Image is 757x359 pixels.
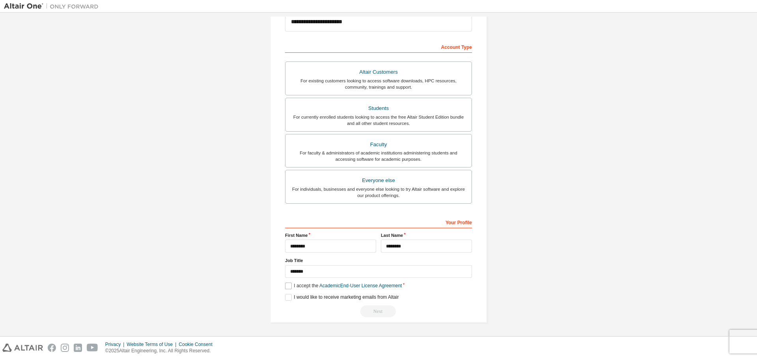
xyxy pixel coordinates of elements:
[61,344,69,352] img: instagram.svg
[290,175,467,186] div: Everyone else
[285,257,472,264] label: Job Title
[4,2,103,10] img: Altair One
[290,114,467,126] div: For currently enrolled students looking to access the free Altair Student Edition bundle and all ...
[105,341,127,348] div: Privacy
[127,341,179,348] div: Website Terms of Use
[2,344,43,352] img: altair_logo.svg
[381,232,472,238] label: Last Name
[285,283,402,289] label: I accept the
[290,103,467,114] div: Students
[290,139,467,150] div: Faculty
[285,40,472,53] div: Account Type
[48,344,56,352] img: facebook.svg
[285,294,399,301] label: I would like to receive marketing emails from Altair
[285,232,376,238] label: First Name
[319,283,402,288] a: Academic End-User License Agreement
[290,150,467,162] div: For faculty & administrators of academic institutions administering students and accessing softwa...
[105,348,217,354] p: © 2025 Altair Engineering, Inc. All Rights Reserved.
[179,341,217,348] div: Cookie Consent
[285,216,472,228] div: Your Profile
[290,186,467,199] div: For individuals, businesses and everyone else looking to try Altair software and explore our prod...
[74,344,82,352] img: linkedin.svg
[290,67,467,78] div: Altair Customers
[87,344,98,352] img: youtube.svg
[285,305,472,317] div: Read and acccept EULA to continue
[290,78,467,90] div: For existing customers looking to access software downloads, HPC resources, community, trainings ...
